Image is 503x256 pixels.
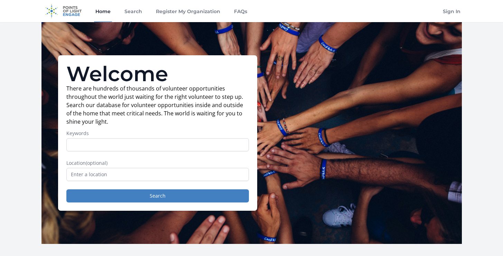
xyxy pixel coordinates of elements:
h1: Welcome [66,64,249,84]
span: (optional) [86,160,108,166]
p: There are hundreds of thousands of volunteer opportunities throughout the world just waiting for ... [66,84,249,126]
input: Enter a location [66,168,249,181]
label: Location [66,160,249,167]
button: Search [66,189,249,202]
label: Keywords [66,130,249,137]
